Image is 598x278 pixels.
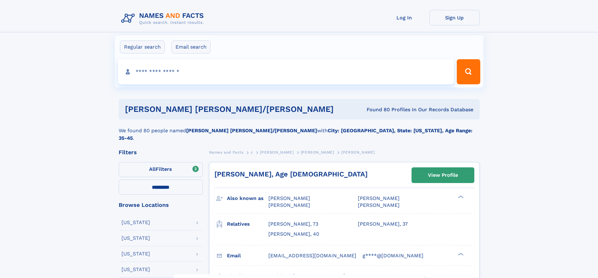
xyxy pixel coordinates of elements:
[121,220,150,225] div: [US_STATE]
[119,149,203,155] div: Filters
[251,148,253,156] a: J
[341,150,375,155] span: [PERSON_NAME]
[251,150,253,155] span: J
[209,148,244,156] a: Names and Facts
[268,231,319,238] a: [PERSON_NAME], 40
[119,128,472,141] b: City: [GEOGRAPHIC_DATA], State: [US_STATE], Age Range: 35-45
[118,59,454,84] input: search input
[119,202,203,208] div: Browse Locations
[358,195,400,201] span: [PERSON_NAME]
[358,202,400,208] span: [PERSON_NAME]
[301,150,334,155] span: [PERSON_NAME]
[350,106,473,113] div: Found 80 Profiles In Our Records Database
[227,219,268,229] h3: Relatives
[186,128,317,134] b: [PERSON_NAME] [PERSON_NAME]/[PERSON_NAME]
[268,253,356,259] span: [EMAIL_ADDRESS][DOMAIN_NAME]
[121,251,150,256] div: [US_STATE]
[149,166,156,172] span: All
[171,40,211,54] label: Email search
[268,202,310,208] span: [PERSON_NAME]
[119,162,203,177] label: Filters
[121,236,150,241] div: [US_STATE]
[456,252,464,256] div: ❯
[214,170,368,178] a: [PERSON_NAME], Age [DEMOGRAPHIC_DATA]
[412,168,474,183] a: View Profile
[125,105,350,113] h1: [PERSON_NAME] [PERSON_NAME]/[PERSON_NAME]
[456,195,464,199] div: ❯
[260,148,294,156] a: [PERSON_NAME]
[227,250,268,261] h3: Email
[119,10,209,27] img: Logo Names and Facts
[120,40,165,54] label: Regular search
[429,10,480,25] a: Sign Up
[260,150,294,155] span: [PERSON_NAME]
[379,10,429,25] a: Log In
[227,193,268,204] h3: Also known as
[268,221,318,228] a: [PERSON_NAME], 73
[358,221,408,228] a: [PERSON_NAME], 37
[301,148,334,156] a: [PERSON_NAME]
[121,267,150,272] div: [US_STATE]
[268,195,310,201] span: [PERSON_NAME]
[457,59,480,84] button: Search Button
[428,168,458,182] div: View Profile
[119,119,480,142] div: We found 80 people named with .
